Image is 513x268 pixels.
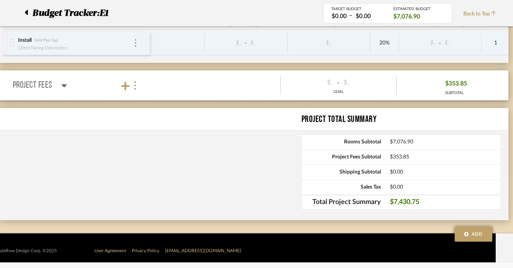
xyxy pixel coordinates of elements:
span: Total Project Summary [302,199,381,206]
div: GOAL [281,89,396,95]
span: Rooms Subtotal [302,139,381,145]
div: Project Total Summary [301,113,508,126]
span: Budget Tracker: [32,6,99,20]
span: Sales Tax [302,184,381,190]
div: TARGET BUDGET [331,7,382,11]
div: $_ [285,77,335,88]
span: - [244,40,248,47]
span: $353.85 [390,154,501,160]
p: Project Fees [13,79,52,92]
span: Project Fees Subtotal [302,154,381,160]
div: $_ [442,38,479,49]
div: $_ [401,38,438,49]
div: Client Facing Description [18,44,68,52]
div: $0.00 [329,12,349,21]
span: Back to Top [463,10,500,18]
a: [EMAIL_ADDRESS][DOMAIN_NAME] [165,248,241,253]
img: 3dots-v.svg [135,39,136,47]
div: ESTIMATED BUDGET [393,7,444,11]
div: - [281,77,396,88]
div: SUBTOTAL [442,90,467,96]
a: Privacy Policy [132,248,159,253]
div: Project WideTeam StatusSELECT STATUSClient StatusSELECT STATUS$0.00-$0.00GOAL$0.00SUBTOTAL [3,20,508,63]
div: $0.00 [353,12,373,21]
span: $353.85 [445,78,467,90]
div: $_ [308,38,349,49]
div: 20% [373,38,396,49]
button: Add [455,227,492,242]
span: - [438,40,442,47]
p: E1 [99,6,112,20]
span: $7,076.90 [393,12,420,21]
span: $7,076.90 [390,139,501,145]
div: $_ [341,77,392,88]
a: User Agreement [94,248,126,253]
span: Add [472,231,483,238]
div: $_ [207,38,244,49]
div: (Add Plan Tag) [34,38,58,43]
span: Shipping Subtotal [302,169,381,175]
div: $_ [248,38,285,49]
span: $7,430.75 [390,199,501,206]
span: – [349,11,352,21]
span: $0.00 [390,184,501,190]
div: 1 [484,38,508,49]
img: more.svg [133,81,137,90]
img: vertical-grip.svg [10,38,14,47]
span: $0.00 [390,169,501,175]
div: Install [18,37,32,44]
